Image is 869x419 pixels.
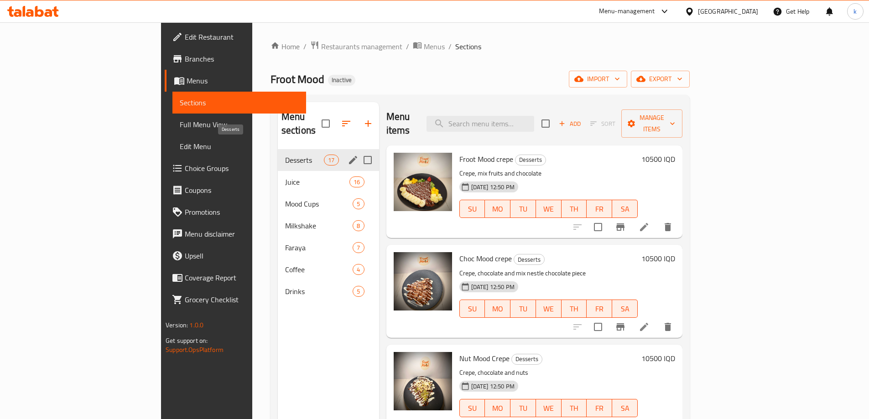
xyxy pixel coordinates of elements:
input: search [427,116,534,132]
span: TH [565,302,583,316]
a: Sections [172,92,306,114]
button: Branch-specific-item [609,216,631,238]
a: Menus [413,41,445,52]
button: TU [510,300,536,318]
button: export [631,71,690,88]
span: [DATE] 12:50 PM [468,382,518,391]
span: Manage items [629,112,675,135]
span: Full Menu View [180,119,299,130]
div: Desserts [514,254,545,265]
div: [GEOGRAPHIC_DATA] [698,6,758,16]
span: Desserts [515,155,546,165]
a: Choice Groups [165,157,306,179]
span: Froot Mood [271,69,324,89]
span: Desserts [285,155,324,166]
span: FR [590,402,609,415]
span: export [638,73,682,85]
span: Juice [285,176,349,187]
span: Mood Cups [285,198,353,209]
span: Select to update [588,217,608,237]
span: Faraya [285,242,353,253]
span: Coffee [285,264,353,275]
button: SA [612,399,638,417]
button: SU [459,399,485,417]
div: Mood Cups5 [278,193,379,215]
span: Inactive [328,76,355,84]
a: Support.OpsPlatform [166,344,224,356]
span: 1.0.0 [189,319,203,331]
button: TH [562,399,587,417]
span: 8 [353,222,364,230]
span: Version: [166,319,188,331]
span: TH [565,202,583,216]
div: Drinks5 [278,280,379,302]
span: Edit Menu [180,141,299,152]
span: Promotions [185,207,299,217]
span: Edit Restaurant [185,31,299,42]
button: MO [485,399,510,417]
div: items [324,155,338,166]
span: Add item [555,117,584,131]
a: Edit menu item [639,321,650,332]
button: import [569,71,627,88]
a: Edit menu item [639,222,650,233]
span: MO [489,302,507,316]
button: TH [562,200,587,218]
span: Menus [424,41,445,52]
span: Coverage Report [185,272,299,283]
span: 7 [353,243,364,252]
button: MO [485,200,510,218]
div: Juice16 [278,171,379,193]
img: Choc Mood crepe [394,252,452,310]
button: SU [459,200,485,218]
li: / [448,41,452,52]
button: WE [536,399,562,417]
span: Select section first [584,117,621,131]
h6: 10500 IQD [641,153,675,166]
div: items [353,242,364,253]
a: Menu disclaimer [165,223,306,245]
h6: 10500 IQD [641,252,675,265]
span: TH [565,402,583,415]
span: 4 [353,265,364,274]
li: / [406,41,409,52]
div: Milkshake8 [278,215,379,237]
button: delete [657,316,679,338]
span: Sort sections [335,113,357,134]
p: Crepe, mix fruits and chocolate [459,168,638,179]
button: SA [612,300,638,318]
button: FR [587,200,612,218]
div: Menu-management [599,6,655,17]
span: FR [590,202,609,216]
button: Manage items [621,109,682,138]
div: Inactive [328,75,355,86]
span: WE [540,402,558,415]
span: [DATE] 12:50 PM [468,183,518,191]
span: import [576,73,620,85]
span: TU [514,202,532,216]
span: Choice Groups [185,163,299,174]
h6: 10500 IQD [641,352,675,365]
img: Froot Mood crepe [394,153,452,211]
span: Choc Mood crepe [459,252,512,265]
button: SA [612,200,638,218]
a: Coverage Report [165,267,306,289]
a: Edit Menu [172,135,306,157]
a: Coupons [165,179,306,201]
a: Restaurants management [310,41,402,52]
button: Add [555,117,584,131]
nav: breadcrumb [271,41,690,52]
div: Desserts [511,354,542,365]
span: Menus [187,75,299,86]
span: [DATE] 12:50 PM [468,283,518,291]
span: SU [463,302,482,316]
a: Menus [165,70,306,92]
span: k [853,6,857,16]
div: items [353,198,364,209]
a: Branches [165,48,306,70]
div: Faraya7 [278,237,379,259]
